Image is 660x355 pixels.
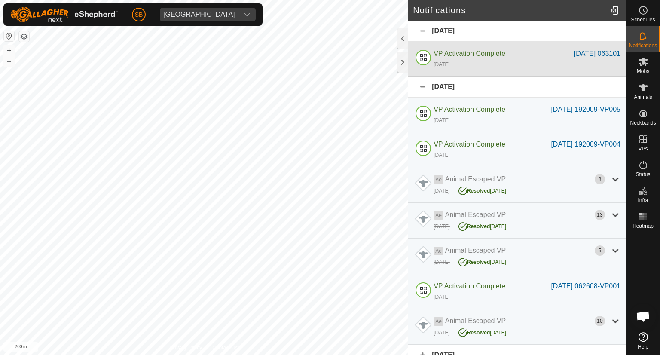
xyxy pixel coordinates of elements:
[638,344,648,349] span: Help
[135,10,143,19] span: SB
[458,256,506,266] div: [DATE]
[467,223,490,230] span: Resolved
[434,50,505,57] span: VP Activation Complete
[170,344,202,352] a: Privacy Policy
[160,8,238,21] span: Tangihanga station
[212,344,238,352] a: Contact Us
[630,120,656,125] span: Neckbands
[10,7,118,22] img: Gallagher Logo
[434,258,450,266] div: [DATE]
[434,187,450,195] div: [DATE]
[434,223,450,230] div: [DATE]
[551,139,620,150] div: [DATE] 192009-VP004
[626,329,660,353] a: Help
[632,223,654,229] span: Heatmap
[467,188,490,194] span: Resolved
[551,281,620,291] div: [DATE] 062608-VP001
[638,146,648,151] span: VPs
[434,329,450,337] div: [DATE]
[163,11,235,18] div: [GEOGRAPHIC_DATA]
[434,282,505,290] span: VP Activation Complete
[434,106,505,113] span: VP Activation Complete
[434,211,443,220] span: Ae
[434,141,505,148] span: VP Activation Complete
[434,247,443,255] span: Ae
[574,49,620,59] div: [DATE] 063101
[413,5,607,15] h2: Notifications
[630,303,656,329] div: Open chat
[458,326,506,337] div: [DATE]
[445,317,506,324] span: Animal Escaped VP
[434,293,450,301] div: [DATE]
[445,247,506,254] span: Animal Escaped VP
[467,330,490,336] span: Resolved
[595,316,605,326] div: 10
[408,77,626,98] div: [DATE]
[458,220,506,230] div: [DATE]
[458,184,506,195] div: [DATE]
[631,17,655,22] span: Schedules
[445,211,506,218] span: Animal Escaped VP
[434,317,443,326] span: Ae
[467,259,490,265] span: Resolved
[434,151,450,159] div: [DATE]
[4,45,14,55] button: +
[408,21,626,42] div: [DATE]
[636,172,650,177] span: Status
[238,8,256,21] div: dropdown trigger
[445,175,506,183] span: Animal Escaped VP
[595,174,605,184] div: 8
[595,245,605,256] div: 5
[551,104,620,115] div: [DATE] 192009-VP005
[4,56,14,67] button: –
[434,116,450,124] div: [DATE]
[434,175,443,184] span: Ae
[629,43,657,48] span: Notifications
[4,31,14,41] button: Reset Map
[19,31,29,42] button: Map Layers
[634,95,652,100] span: Animals
[595,210,605,220] div: 13
[434,61,450,68] div: [DATE]
[637,69,649,74] span: Mobs
[638,198,648,203] span: Infra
